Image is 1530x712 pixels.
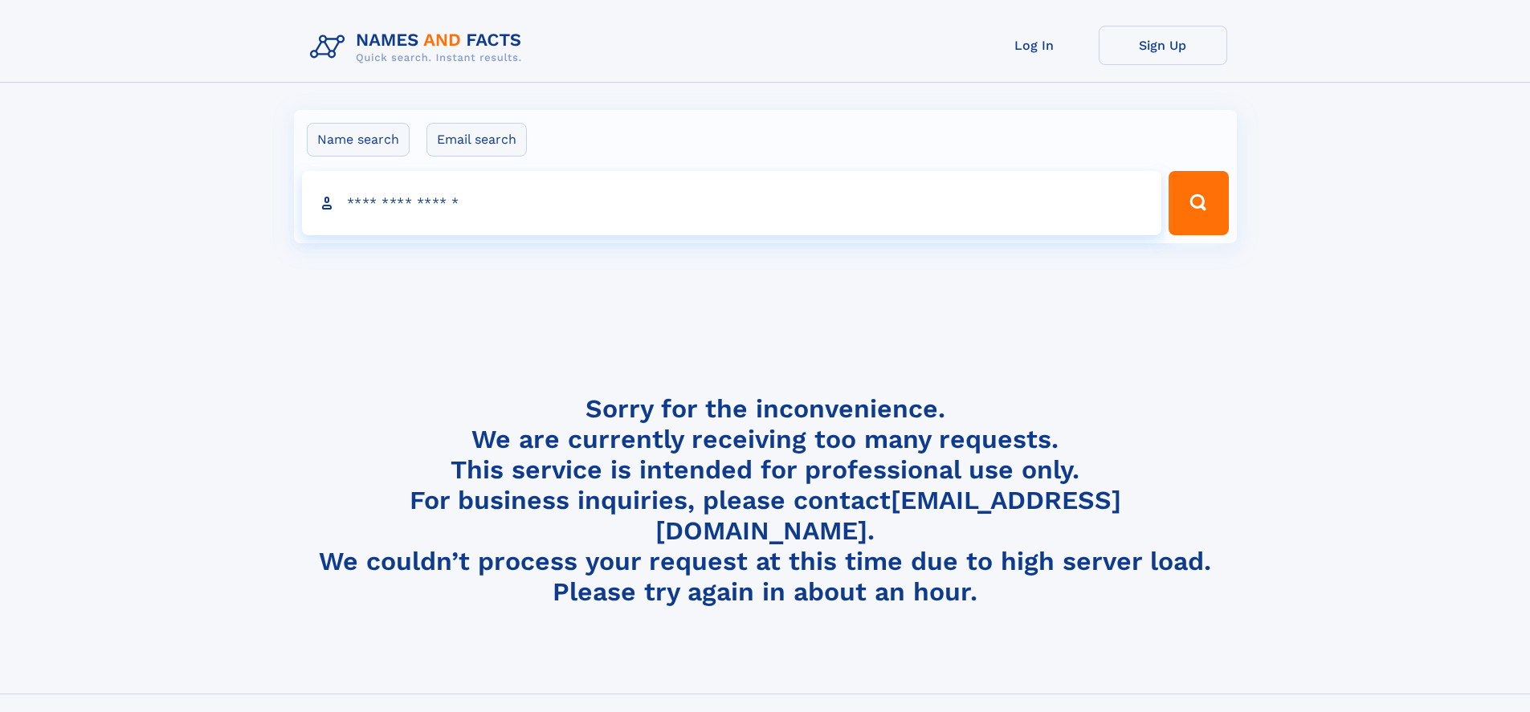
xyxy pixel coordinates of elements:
[655,485,1121,546] a: [EMAIL_ADDRESS][DOMAIN_NAME]
[1169,171,1228,235] button: Search Button
[426,123,527,157] label: Email search
[970,26,1099,65] a: Log In
[304,26,535,69] img: Logo Names and Facts
[1099,26,1227,65] a: Sign Up
[304,393,1227,608] h4: Sorry for the inconvenience. We are currently receiving too many requests. This service is intend...
[302,171,1162,235] input: search input
[307,123,410,157] label: Name search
